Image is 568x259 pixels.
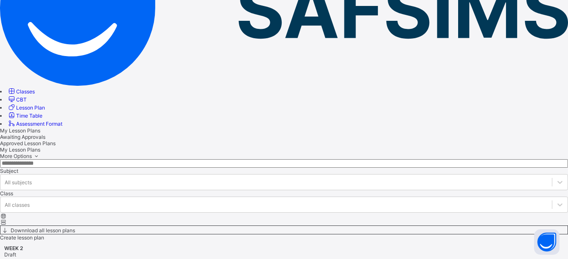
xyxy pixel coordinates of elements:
[9,227,75,234] span: Downnload all lesson plans
[7,96,27,103] a: CBT
[7,121,62,127] a: Assessment Format
[534,229,560,255] button: Open asap
[7,104,45,111] a: Lesson Plan
[7,113,42,119] a: Time Table
[5,179,32,185] div: All subjects
[16,88,35,95] span: Classes
[16,113,42,119] span: Time Table
[7,88,35,95] a: Classes
[4,245,23,251] span: WEEK 2
[16,104,45,111] span: Lesson Plan
[4,251,16,258] span: Draft
[5,201,30,208] div: All classes
[16,96,27,103] span: CBT
[16,121,62,127] span: Assessment Format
